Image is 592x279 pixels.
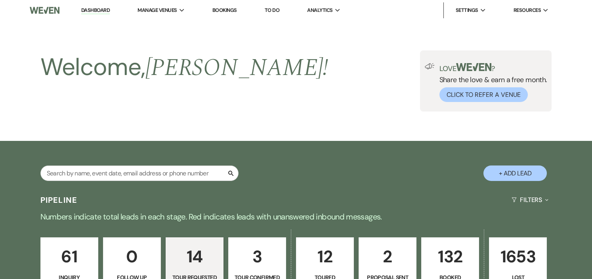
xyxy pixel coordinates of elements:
p: 0 [108,243,156,270]
p: Numbers indicate total leads in each stage. Red indicates leads with unanswered inbound messages. [11,210,581,223]
h2: Welcome, [40,50,328,85]
img: Weven Logo [30,2,59,19]
img: loud-speaker-illustration.svg [425,63,435,69]
span: Manage Venues [137,6,177,14]
p: 61 [46,243,93,270]
p: Love ? [439,63,547,72]
span: [PERSON_NAME] ! [145,50,328,86]
h3: Pipeline [40,194,78,206]
button: + Add Lead [483,165,547,181]
button: Filters [508,189,552,210]
p: 14 [171,243,218,270]
p: 12 [301,243,349,270]
a: To Do [265,7,279,13]
p: 132 [426,243,474,270]
span: Settings [456,6,478,14]
span: Analytics [307,6,332,14]
input: Search by name, event date, email address or phone number [40,165,239,181]
div: Share the love & earn a free month. [435,63,547,102]
button: Click to Refer a Venue [439,87,528,102]
p: 3 [233,243,281,270]
span: Resources [514,6,541,14]
a: Dashboard [81,7,110,14]
img: weven-logo-green.svg [456,63,491,71]
p: 1653 [494,243,542,270]
a: Bookings [212,7,237,13]
p: 2 [364,243,411,270]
